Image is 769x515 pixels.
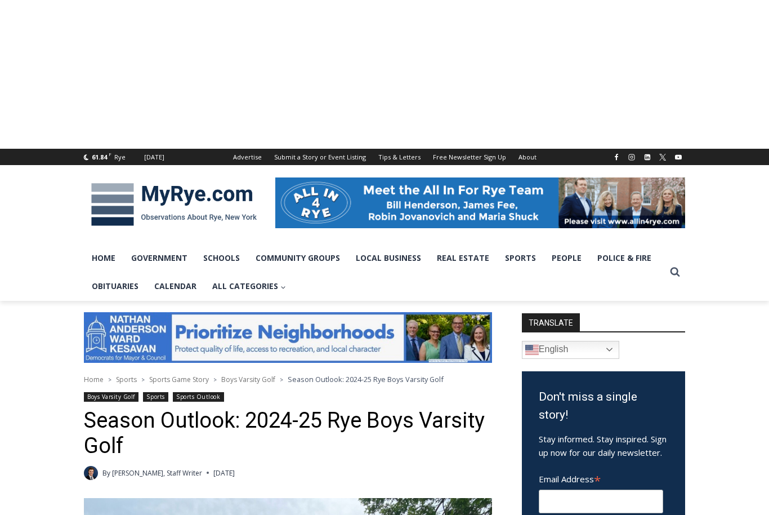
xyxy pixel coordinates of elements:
[84,175,264,234] img: MyRye.com
[108,376,111,384] span: >
[522,313,580,331] strong: TRANSLATE
[348,244,429,272] a: Local Business
[195,244,248,272] a: Schools
[497,244,544,272] a: Sports
[143,392,168,402] a: Sports
[539,388,668,424] h3: Don't miss a single story!
[204,272,294,300] a: All Categories
[665,262,685,282] button: View Search Form
[625,150,638,164] a: Instagram
[656,150,669,164] a: X
[268,149,372,165] a: Submit a Story or Event Listing
[84,392,138,402] a: Boys Varsity Golf
[610,150,623,164] a: Facebook
[92,153,107,161] span: 61.84
[141,376,145,384] span: >
[84,374,492,385] nav: Breadcrumbs
[544,244,589,272] a: People
[112,468,202,478] a: [PERSON_NAME], Staff Writer
[146,272,204,300] a: Calendar
[427,149,512,165] a: Free Newsletter Sign Up
[227,149,268,165] a: Advertise
[213,468,235,478] time: [DATE]
[84,466,98,480] img: Charlie Morris headshot PROFESSIONAL HEADSHOT
[672,150,685,164] a: YouTube
[173,392,223,402] a: Sports Outlook
[641,150,654,164] a: Linkedin
[212,280,286,292] span: All Categories
[116,375,137,384] a: Sports
[522,341,619,359] a: English
[84,244,123,272] a: Home
[213,376,217,384] span: >
[525,343,539,357] img: en
[280,376,283,384] span: >
[288,374,444,384] span: Season Outlook: 2024-25 Rye Boys Varsity Golf
[102,468,110,478] span: By
[109,151,111,157] span: F
[84,375,104,384] a: Home
[149,375,209,384] a: Sports Game Story
[84,272,146,300] a: Obituaries
[227,149,543,165] nav: Secondary Navigation
[144,152,164,162] div: [DATE]
[84,466,98,480] a: Author image
[84,408,492,459] h1: Season Outlook: 2024-25 Rye Boys Varsity Golf
[123,244,195,272] a: Government
[539,468,663,488] label: Email Address
[275,177,685,228] img: All in for Rye
[429,244,497,272] a: Real Estate
[84,244,665,301] nav: Primary Navigation
[512,149,543,165] a: About
[114,152,126,162] div: Rye
[589,244,659,272] a: Police & Fire
[221,375,275,384] a: Boys Varsity Golf
[539,432,668,459] p: Stay informed. Stay inspired. Sign up now for our daily newsletter.
[372,149,427,165] a: Tips & Letters
[248,244,348,272] a: Community Groups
